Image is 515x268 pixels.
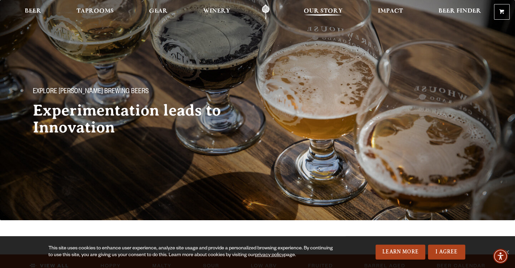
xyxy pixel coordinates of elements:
a: privacy policy [255,253,284,258]
span: Gear [149,8,168,14]
span: Explore [PERSON_NAME] Brewing Beers [33,88,149,97]
a: Gear [145,4,172,20]
a: Beer [20,4,46,20]
div: This site uses cookies to enhance user experience, analyze site usage and provide a personalized ... [48,245,337,259]
span: Beer Finder [438,8,481,14]
span: Beer [25,8,41,14]
a: Taprooms [72,4,118,20]
span: Taprooms [77,8,114,14]
a: Our Story [299,4,347,20]
a: Odell Home [253,4,278,20]
a: Impact [373,4,407,20]
span: Our Story [304,8,343,14]
a: Learn More [375,245,425,260]
span: Winery [203,8,230,14]
span: Impact [378,8,403,14]
a: Winery [199,4,235,20]
div: Accessibility Menu [493,249,508,264]
a: I Agree [428,245,465,260]
a: Beer Finder [434,4,485,20]
h2: Experimentation leads to Innovation [33,102,244,136]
